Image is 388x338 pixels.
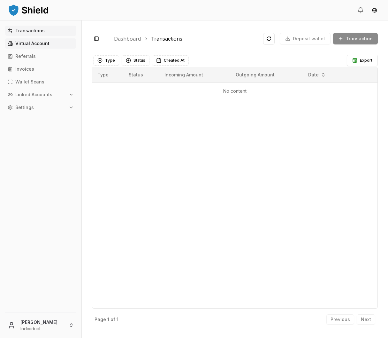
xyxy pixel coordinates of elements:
p: of [110,317,115,322]
p: No content [97,88,372,94]
a: Transactions [5,26,76,36]
button: Linked Accounts [5,90,76,100]
p: Virtual Account [15,41,49,46]
img: ShieldPay Logo [8,4,49,16]
p: 1 [117,317,118,322]
a: Invoices [5,64,76,74]
p: [PERSON_NAME] [20,319,64,326]
th: Outgoing Amount [231,67,302,83]
p: Transactions [15,28,45,33]
a: Wallet Scans [5,77,76,87]
th: Incoming Amount [159,67,231,83]
button: Status [122,55,149,66]
button: Export [347,55,378,66]
button: Type [93,55,119,66]
p: Referrals [15,54,36,59]
p: Wallet Scans [15,80,44,84]
p: Individual [20,326,64,332]
button: Created At [152,55,189,66]
th: Type [92,67,124,83]
p: 1 [107,317,109,322]
a: Referrals [5,51,76,61]
button: [PERSON_NAME]Individual [3,315,79,335]
a: Transactions [151,35,182,43]
span: Created At [164,58,185,63]
th: Status [124,67,159,83]
p: Page [95,317,106,322]
a: Dashboard [114,35,141,43]
nav: breadcrumb [114,35,258,43]
p: Invoices [15,67,34,71]
button: Date [306,70,328,80]
p: Linked Accounts [15,92,52,97]
button: Settings [5,102,76,113]
p: Settings [15,105,34,110]
a: Virtual Account [5,38,76,49]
